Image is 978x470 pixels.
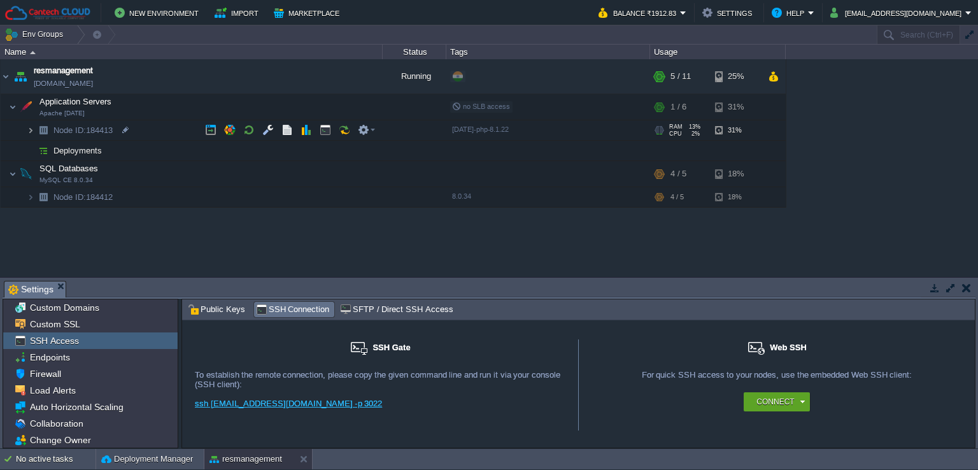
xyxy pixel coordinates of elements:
button: Marketplace [274,5,343,20]
span: SSH Gate [372,343,410,352]
div: 31% [715,94,756,120]
span: SSH Connection [256,303,330,317]
div: 4 / 5 [670,187,684,207]
div: Usage [651,45,785,59]
span: Node ID: [53,125,86,135]
span: Application Servers [38,96,113,107]
a: ssh [EMAIL_ADDRESS][DOMAIN_NAME] -p 3022 [195,399,382,408]
span: [DATE]-php-8.1.22 [452,125,509,133]
span: Apache [DATE] [39,110,85,117]
a: SQL DatabasesMySQL CE 8.0.34 [38,164,100,173]
span: SFTP / Direct SSH Access [340,303,453,317]
div: No active tasks [16,449,96,469]
img: AMDAwAAAACH5BAEAAAAALAAAAAABAAEAAAICRAEAOw== [9,94,17,120]
img: AMDAwAAAACH5BAEAAAAALAAAAAABAAEAAAICRAEAOw== [27,187,34,207]
a: Change Owner [27,434,93,446]
span: Public Keys [188,303,245,317]
img: AMDAwAAAACH5BAEAAAAALAAAAAABAAEAAAICRAEAOw== [27,141,34,160]
a: Load Alerts [27,385,78,396]
button: Deployment Manager [101,453,193,466]
div: 31% [715,120,756,140]
button: Connect [756,395,794,408]
span: no SLB access [452,103,510,110]
span: 184412 [52,192,115,203]
a: [DOMAIN_NAME] [34,77,93,90]
div: Status [383,45,446,59]
div: Running [383,59,446,94]
img: Cantech Cloud [4,5,91,21]
img: AMDAwAAAACH5BAEAAAAALAAAAAABAAEAAAICRAEAOw== [34,141,52,160]
span: MySQL CE 8.0.34 [39,176,93,184]
div: 18% [715,161,756,187]
span: CPU [669,131,682,137]
img: AMDAwAAAACH5BAEAAAAALAAAAAABAAEAAAICRAEAOw== [9,161,17,187]
span: 2% [687,131,700,137]
a: SSH Access [27,335,81,346]
button: Env Groups [4,25,67,43]
span: RAM [669,124,683,130]
a: Firewall [27,368,63,380]
a: Node ID:184412 [52,192,115,203]
a: Deployments [52,145,104,156]
button: Help [772,5,808,20]
img: AMDAwAAAACH5BAEAAAAALAAAAAABAAEAAAICRAEAOw== [1,59,11,94]
button: New Environment [115,5,202,20]
div: For quick SSH access to your nodes, use the embedded Web SSH client: [592,370,962,392]
img: AMDAwAAAACH5BAEAAAAALAAAAAABAAEAAAICRAEAOw== [11,59,29,94]
div: 18% [715,187,756,207]
a: Collaboration [27,418,85,429]
a: Custom SSL [27,318,82,330]
div: Tags [447,45,649,59]
a: Auto Horizontal Scaling [27,401,125,413]
a: Application ServersApache [DATE] [38,97,113,106]
div: 1 / 6 [670,94,686,120]
a: resmanagement [34,64,93,77]
img: AMDAwAAAACH5BAEAAAAALAAAAAABAAEAAAICRAEAOw== [34,187,52,207]
button: [EMAIL_ADDRESS][DOMAIN_NAME] [830,5,965,20]
span: SQL Databases [38,163,100,174]
span: Node ID: [53,192,86,202]
img: AMDAwAAAACH5BAEAAAAALAAAAAABAAEAAAICRAEAOw== [17,94,35,120]
span: Settings [8,281,53,297]
div: To establish the remote connection, please copy the given command line and run it via your consol... [195,370,565,389]
a: Node ID:184413 [52,125,115,136]
span: 184413 [52,125,115,136]
button: Import [215,5,262,20]
span: Web SSH [770,343,807,352]
img: AMDAwAAAACH5BAEAAAAALAAAAAABAAEAAAICRAEAOw== [30,51,36,54]
div: 4 / 5 [670,161,686,187]
span: 8.0.34 [452,192,471,200]
button: Settings [702,5,756,20]
div: 5 / 11 [670,59,691,94]
div: 25% [715,59,756,94]
button: Balance ₹1912.83 [599,5,680,20]
img: AMDAwAAAACH5BAEAAAAALAAAAAABAAEAAAICRAEAOw== [17,161,35,187]
img: AMDAwAAAACH5BAEAAAAALAAAAAABAAEAAAICRAEAOw== [27,120,34,140]
button: resmanagement [209,453,282,466]
div: Name [1,45,382,59]
a: Custom Domains [27,302,101,313]
img: AMDAwAAAACH5BAEAAAAALAAAAAABAAEAAAICRAEAOw== [34,120,52,140]
span: 13% [688,124,700,130]
a: Endpoints [27,352,72,363]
